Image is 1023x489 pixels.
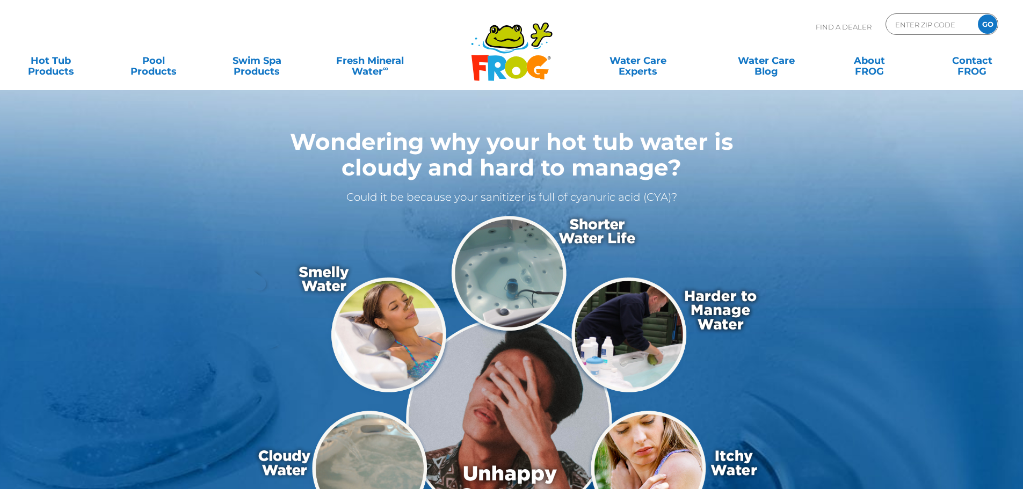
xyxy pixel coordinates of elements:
a: PoolProducts [114,50,194,71]
input: Zip Code Form [894,17,967,32]
a: Water CareExperts [573,50,703,71]
a: Swim SpaProducts [217,50,297,71]
sup: ∞ [383,64,388,72]
a: Fresh MineralWater∞ [320,50,420,71]
h1: Wondering why your hot tub water is cloudy and hard to manage? [248,129,776,180]
a: Water CareBlog [726,50,806,71]
a: AboutFROG [829,50,909,71]
p: Find A Dealer [816,13,872,40]
input: GO [978,14,997,34]
a: Hot TubProducts [11,50,91,71]
a: ContactFROG [932,50,1012,71]
p: Could it be because your sanitizer is full of cyanuric acid (CYA)? [248,188,776,206]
